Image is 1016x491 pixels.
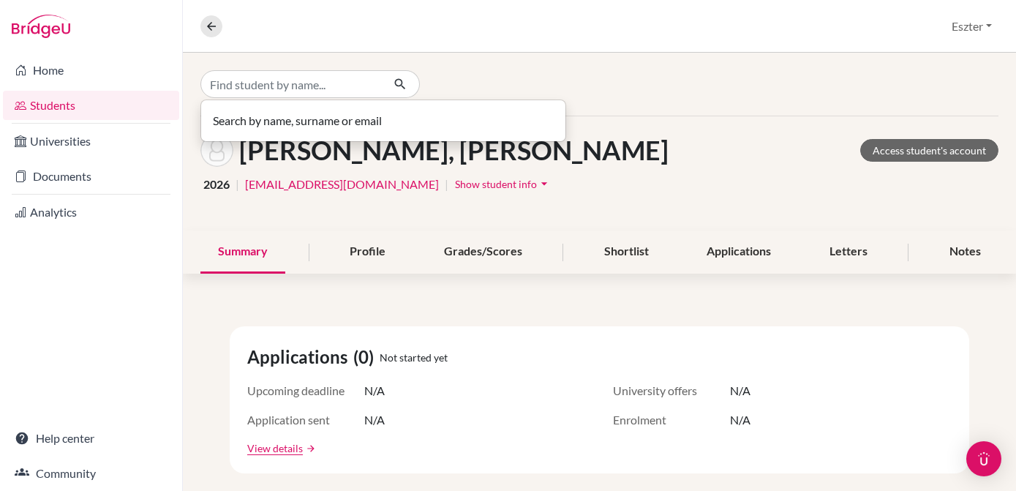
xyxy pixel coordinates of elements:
[303,443,316,454] a: arrow_forward
[689,230,789,274] div: Applications
[200,134,233,167] img: Gergely Tóth's avatar
[203,176,230,193] span: 2026
[3,162,179,191] a: Documents
[860,139,998,162] a: Access student's account
[3,56,179,85] a: Home
[537,176,552,191] i: arrow_drop_down
[730,382,750,400] span: N/A
[426,230,540,274] div: Grades/Scores
[12,15,70,38] img: Bridge-U
[812,230,885,274] div: Letters
[587,230,666,274] div: Shortlist
[364,411,385,429] span: N/A
[613,411,730,429] span: Enrolment
[932,230,998,274] div: Notes
[200,230,285,274] div: Summary
[213,112,554,130] p: Search by name, surname or email
[454,173,552,195] button: Show student infoarrow_drop_down
[3,198,179,227] a: Analytics
[3,91,179,120] a: Students
[445,176,448,193] span: |
[3,459,179,488] a: Community
[247,411,364,429] span: Application sent
[239,135,669,166] h1: [PERSON_NAME], [PERSON_NAME]
[730,411,750,429] span: N/A
[455,178,537,190] span: Show student info
[247,382,364,400] span: Upcoming deadline
[245,176,439,193] a: [EMAIL_ADDRESS][DOMAIN_NAME]
[613,382,730,400] span: University offers
[247,344,353,370] span: Applications
[3,424,179,453] a: Help center
[945,12,998,40] button: Eszter
[353,344,380,370] span: (0)
[200,70,382,98] input: Find student by name...
[966,441,1001,476] div: Open Intercom Messenger
[236,176,239,193] span: |
[364,382,385,400] span: N/A
[332,230,403,274] div: Profile
[247,441,303,456] a: View details
[3,127,179,156] a: Universities
[380,350,448,365] span: Not started yet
